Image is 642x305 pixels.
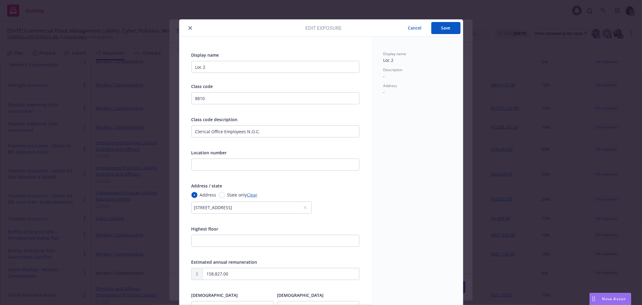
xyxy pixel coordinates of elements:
[191,183,222,189] span: Address / state
[590,293,631,305] button: Nova Assist
[191,192,197,198] input: Address
[305,24,342,32] span: Edit exposure
[200,192,216,198] span: Address
[227,192,247,198] span: State only
[602,296,626,301] span: Nova Assist
[431,22,461,34] button: Save
[191,150,227,156] span: Location number
[191,117,238,122] span: Class code description
[191,52,219,58] span: Display name
[194,204,303,211] div: [STREET_ADDRESS]
[203,268,359,280] input: 0.00
[383,57,394,63] span: Loc 2
[383,73,385,79] span: -
[191,226,219,232] span: Highest floor
[383,89,385,95] span: -
[277,292,324,298] span: [DEMOGRAPHIC_DATA]
[191,259,257,265] span: Estimated annual remuneration
[191,202,312,214] button: [STREET_ADDRESS]
[191,292,238,298] span: [DEMOGRAPHIC_DATA]
[383,51,406,56] span: Display name
[219,192,225,198] input: State only
[191,83,213,89] span: Class code
[590,293,597,305] div: Drag to move
[383,67,403,72] span: Description
[399,22,431,34] button: Cancel
[383,83,397,88] span: Address
[247,192,258,198] a: Clear
[187,24,194,32] button: close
